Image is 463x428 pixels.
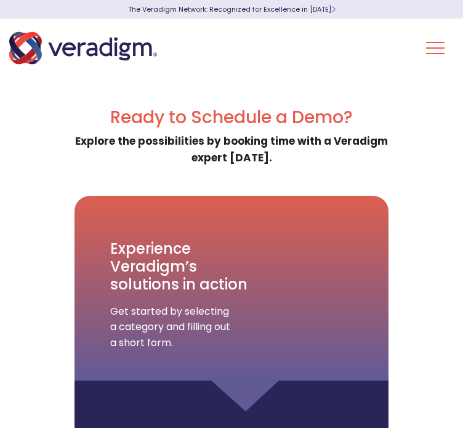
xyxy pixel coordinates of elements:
[9,28,157,68] img: Veradigm logo
[426,32,445,64] button: Toggle Navigation Menu
[110,240,249,293] h3: Experience Veradigm’s solutions in action
[74,107,389,128] h2: Ready to Schedule a Demo?
[128,4,336,14] a: The Veradigm Network: Recognized for Excellence in [DATE]Learn More
[110,304,233,351] span: Get started by selecting a category and filling out a short form.
[75,134,388,165] strong: Explore the possibilities by booking time with a Veradigm expert [DATE].
[331,4,336,14] span: Learn More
